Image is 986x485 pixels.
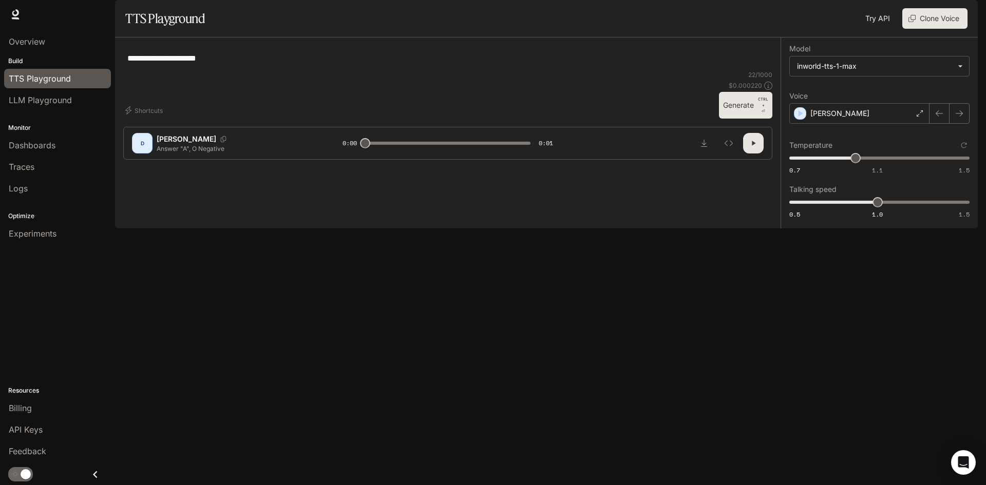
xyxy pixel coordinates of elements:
[125,8,205,29] h1: TTS Playground
[872,166,883,174] span: 1.1
[789,166,800,174] span: 0.7
[748,70,772,79] p: 22 / 1000
[157,144,318,153] p: Answer "A", O Negative
[789,92,808,100] p: Voice
[959,210,970,219] span: 1.5
[789,45,810,52] p: Model
[343,138,357,148] span: 0:00
[789,210,800,219] span: 0.5
[789,186,837,193] p: Talking speed
[861,8,894,29] a: Try API
[951,450,976,475] div: Open Intercom Messenger
[729,81,762,90] p: $ 0.000220
[758,96,768,108] p: CTRL +
[758,96,768,114] p: ⏎
[790,56,969,76] div: inworld-tts-1-max
[959,166,970,174] span: 1.5
[216,136,231,142] button: Copy Voice ID
[719,92,772,119] button: GenerateCTRL +⏎
[134,135,150,151] div: D
[157,134,216,144] p: [PERSON_NAME]
[810,108,869,119] p: [PERSON_NAME]
[718,133,739,153] button: Inspect
[694,133,714,153] button: Download audio
[539,138,553,148] span: 0:01
[123,102,167,119] button: Shortcuts
[902,8,968,29] button: Clone Voice
[958,140,970,151] button: Reset to default
[797,61,953,71] div: inworld-tts-1-max
[789,142,832,149] p: Temperature
[872,210,883,219] span: 1.0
